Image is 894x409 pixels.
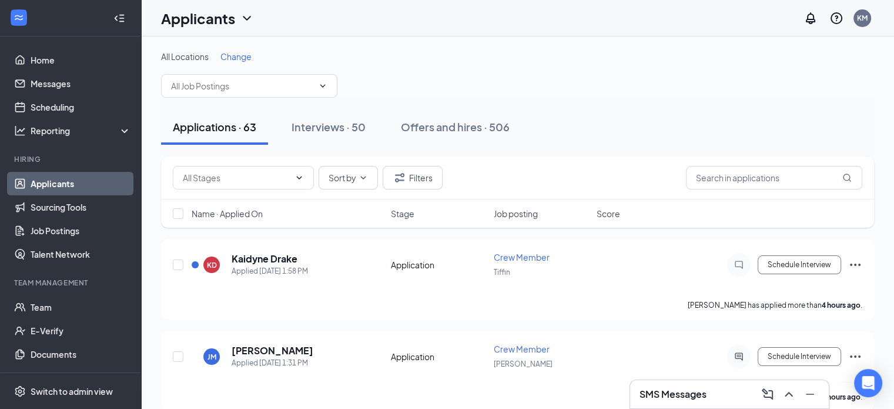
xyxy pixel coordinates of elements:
button: Sort byChevronDown [319,166,378,189]
input: Search in applications [686,166,862,189]
svg: MagnifyingGlass [842,173,852,182]
div: Applied [DATE] 1:58 PM [232,265,308,277]
svg: Notifications [803,11,818,25]
a: Messages [31,72,131,95]
span: All Locations [161,51,209,62]
button: Schedule Interview [758,347,841,366]
svg: ComposeMessage [761,387,775,401]
p: [PERSON_NAME] has applied more than . [688,300,862,310]
h3: SMS Messages [639,388,707,401]
a: Home [31,48,131,72]
svg: ChevronDown [240,11,254,25]
input: All Stages [183,171,290,184]
span: Crew Member [494,344,550,354]
span: [PERSON_NAME] [494,360,553,368]
h1: Applicants [161,8,235,28]
a: E-Verify [31,319,131,343]
div: Reporting [31,125,132,137]
svg: Ellipses [848,350,862,364]
svg: ChevronUp [782,387,796,401]
span: Job posting [494,208,538,220]
a: Surveys [31,366,131,390]
span: Crew Member [494,252,550,262]
h5: Kaidyne Drake [232,252,297,265]
h5: [PERSON_NAME] [232,344,313,357]
span: Name · Applied On [192,208,263,220]
button: Filter Filters [383,166,443,189]
b: 4 hours ago [822,301,860,310]
a: Documents [31,343,131,366]
a: Team [31,295,131,319]
svg: ActiveChat [732,352,746,361]
div: Application [391,259,487,271]
svg: Analysis [14,125,26,137]
div: Open Intercom Messenger [854,369,882,397]
a: Sourcing Tools [31,195,131,219]
div: Offers and hires · 506 [401,119,510,134]
span: Tiffin [494,268,510,277]
input: All Job Postings [171,79,313,92]
a: Applicants [31,172,131,195]
button: Minimize [801,385,819,404]
svg: Ellipses [848,258,862,272]
svg: ChevronDown [318,81,327,91]
div: Interviews · 50 [292,119,366,134]
div: Hiring [14,154,129,164]
a: Job Postings [31,219,131,242]
a: Scheduling [31,95,131,119]
a: Talent Network [31,242,131,266]
svg: ChatInactive [732,260,746,270]
button: Schedule Interview [758,255,841,274]
svg: QuestionInfo [829,11,843,25]
div: JM [207,352,216,362]
svg: Filter [393,171,407,185]
div: KM [857,13,868,23]
svg: WorkstreamLogo [13,12,25,24]
button: ChevronUp [779,385,798,404]
span: Change [220,51,252,62]
div: KD [207,260,217,270]
span: Score [597,208,620,220]
svg: Minimize [803,387,817,401]
span: Sort by [329,174,356,182]
svg: ChevronDown [294,173,304,182]
div: Application [391,351,487,363]
div: Applications · 63 [173,119,256,134]
svg: Collapse [113,12,125,24]
span: Stage [391,208,414,220]
b: 4 hours ago [822,393,860,401]
svg: ChevronDown [359,173,368,182]
div: Switch to admin view [31,385,113,397]
div: Applied [DATE] 1:31 PM [232,357,313,369]
button: ComposeMessage [758,385,777,404]
svg: Settings [14,385,26,397]
div: Team Management [14,278,129,288]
